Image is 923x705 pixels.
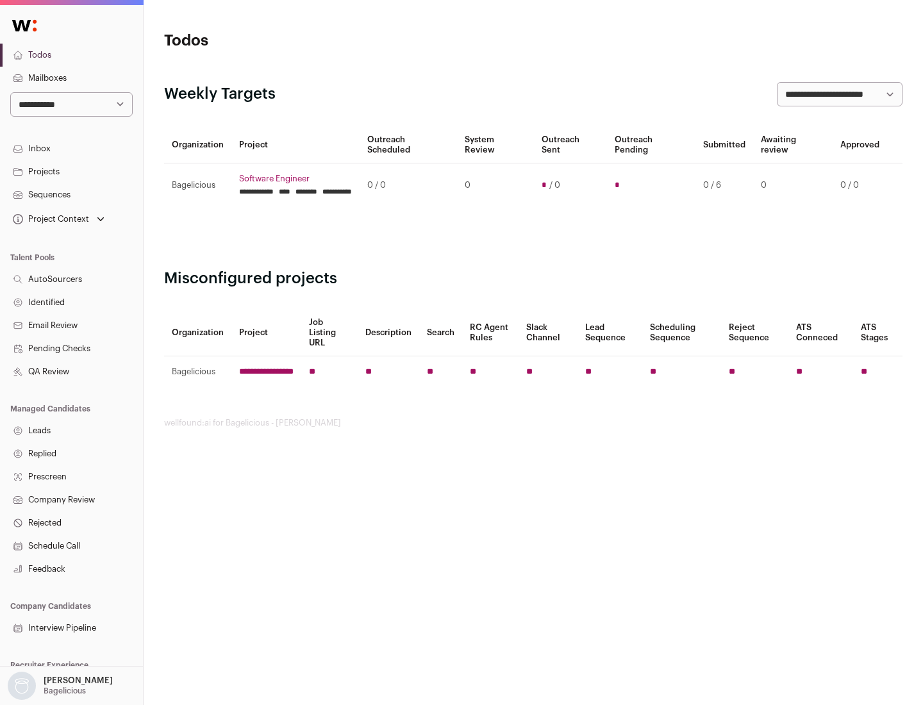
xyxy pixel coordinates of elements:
th: Submitted [695,127,753,163]
th: Scheduling Sequence [642,310,721,356]
td: 0 / 0 [360,163,457,208]
th: Awaiting review [753,127,833,163]
th: Search [419,310,462,356]
button: Open dropdown [5,672,115,700]
th: ATS Conneced [788,310,852,356]
th: ATS Stages [853,310,902,356]
th: Outreach Scheduled [360,127,457,163]
th: Outreach Sent [534,127,608,163]
span: / 0 [549,180,560,190]
th: System Review [457,127,533,163]
button: Open dropdown [10,210,107,228]
th: Slack Channel [519,310,578,356]
th: Outreach Pending [607,127,695,163]
p: [PERSON_NAME] [44,676,113,686]
th: Lead Sequence [578,310,642,356]
th: Job Listing URL [301,310,358,356]
th: Reject Sequence [721,310,789,356]
th: Approved [833,127,887,163]
td: 0 [457,163,533,208]
th: Project [231,310,301,356]
td: 0 [753,163,833,208]
th: RC Agent Rules [462,310,518,356]
td: 0 / 6 [695,163,753,208]
h2: Weekly Targets [164,84,276,104]
td: 0 / 0 [833,163,887,208]
footer: wellfound:ai for Bagelicious - [PERSON_NAME] [164,418,902,428]
h1: Todos [164,31,410,51]
p: Bagelicious [44,686,86,696]
td: Bagelicious [164,163,231,208]
a: Software Engineer [239,174,352,184]
td: Bagelicious [164,356,231,388]
th: Description [358,310,419,356]
th: Organization [164,127,231,163]
img: Wellfound [5,13,44,38]
div: Project Context [10,214,89,224]
h2: Misconfigured projects [164,269,902,289]
th: Project [231,127,360,163]
img: nopic.png [8,672,36,700]
th: Organization [164,310,231,356]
